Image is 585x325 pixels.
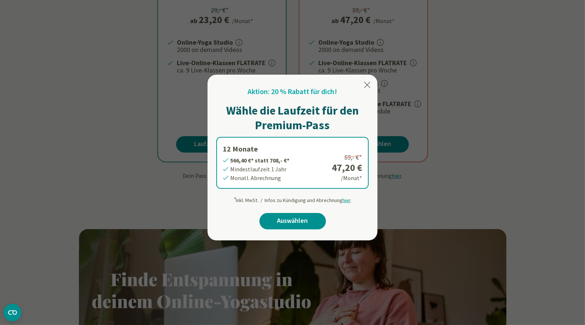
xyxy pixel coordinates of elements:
button: CMP-Widget öffnen [4,304,21,321]
h2: Aktion: 20 % Rabatt für dich! [248,86,337,97]
a: Auswählen [259,213,326,229]
div: Inkl. MwSt. / Infos zu Kündigung und Abrechnung . [233,193,352,204]
span: hier [343,197,351,203]
h1: Wähle die Laufzeit für den Premium-Pass [216,103,369,132]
